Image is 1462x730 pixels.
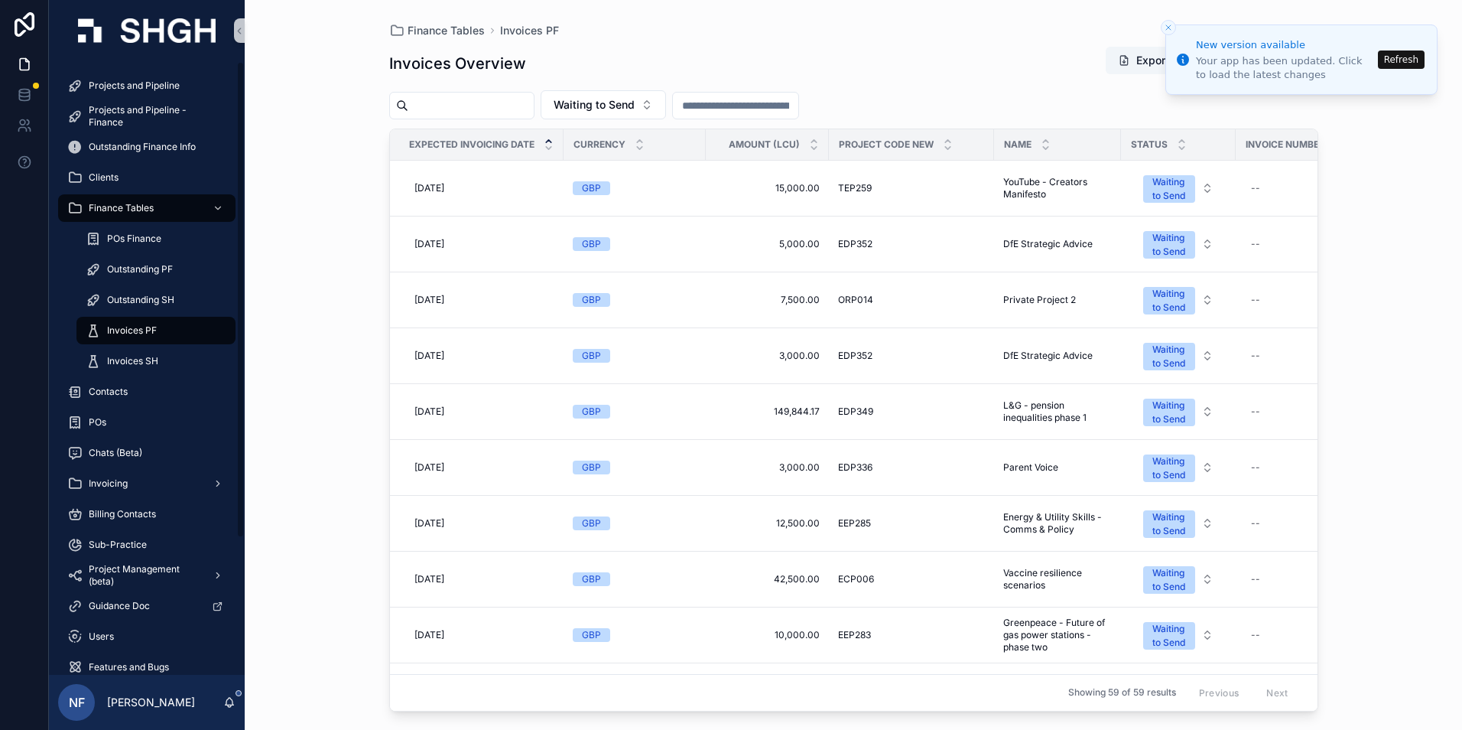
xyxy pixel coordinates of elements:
span: Private Project 2 [1003,294,1076,306]
div: Waiting to Send [1152,287,1186,314]
button: Select Button [541,90,666,119]
span: Projects and Pipeline - Finance [89,104,220,129]
a: 15,000.00 [715,182,820,194]
h1: Invoices Overview [389,53,526,74]
a: L&G - pension inequalities phase 1 [1003,399,1112,424]
span: Projects and Pipeline [89,80,180,92]
p: [PERSON_NAME] [107,695,195,710]
button: Close toast [1161,20,1176,35]
a: Select Button [1130,558,1226,601]
a: Select Button [1130,446,1226,489]
span: [DATE] [414,350,444,362]
a: Finance Tables [389,23,485,38]
a: 149,844.17 [715,406,820,418]
span: [DATE] [414,182,444,194]
a: Select Button [1130,670,1226,712]
a: GBP [573,572,697,586]
a: [DATE] [408,511,554,536]
a: Invoices PF [76,317,236,344]
div: Waiting to Send [1152,566,1186,594]
a: GBP [573,293,697,307]
span: POs [89,416,106,429]
span: NF [69,693,85,712]
div: Waiting to Send [1152,455,1186,482]
button: Select Button [1131,168,1226,209]
a: GBP [573,517,697,530]
span: Parent Voice [1003,461,1058,474]
div: GBP [582,572,601,586]
a: TEP259 [838,182,985,194]
a: POs Finance [76,225,236,253]
span: Currency [573,139,625,151]
a: GBP [573,237,697,251]
div: GBP [582,293,601,307]
div: -- [1251,461,1260,474]
a: Outstanding PF [76,256,236,283]
div: -- [1251,573,1260,585]
a: Energy & Utility Skills - Comms & Policy [1003,511,1112,536]
span: 3,000.00 [715,461,820,474]
button: Export [1106,47,1181,74]
a: EEP283 [838,629,985,641]
div: Waiting to Send [1152,231,1186,259]
a: Greenpeace - Future of gas power stations - phase two [1003,617,1112,653]
a: [DATE] [408,232,554,256]
a: Invoices SH [76,347,236,375]
div: -- [1251,238,1260,250]
span: Outstanding SH [107,294,174,306]
span: Invoicing [89,477,128,490]
a: -- [1245,455,1345,480]
a: -- [1245,567,1345,591]
span: EEP285 [838,517,871,530]
div: Waiting to Send [1152,622,1186,650]
a: [DATE] [408,399,554,424]
a: Vaccine resilience scenarios [1003,567,1112,591]
span: [DATE] [414,629,444,641]
div: -- [1251,629,1260,641]
a: GBP [573,461,697,474]
span: Features and Bugs [89,661,169,673]
div: scrollable content [49,61,245,675]
span: [DATE] [414,406,444,418]
a: 42,500.00 [715,573,820,585]
div: -- [1251,294,1260,306]
span: Invoices SH [107,355,158,367]
a: GBP [573,628,697,642]
div: -- [1251,182,1260,194]
div: GBP [582,349,601,363]
span: Finance Tables [408,23,485,38]
a: Projects and Pipeline [58,72,236,99]
div: New version available [1196,37,1373,53]
a: 7,500.00 [715,294,820,306]
span: EDP349 [838,406,873,418]
a: Sub-Practice [58,531,236,559]
a: ORP014 [838,294,985,306]
a: -- [1245,344,1345,368]
button: Select Button [1131,559,1226,600]
span: Status [1131,139,1168,151]
span: [DATE] [414,461,444,474]
span: Invoice Number [1246,139,1325,151]
a: Select Button [1130,167,1226,210]
div: Waiting to Send [1152,343,1186,370]
a: Select Button [1130,223,1226,266]
div: GBP [582,461,601,474]
a: 10,000.00 [715,629,820,641]
button: Refresh [1378,51,1425,69]
a: EEP285 [838,517,985,530]
span: Showing 59 of 59 results [1068,687,1176,699]
a: Projects and Pipeline - Finance [58,103,236,130]
span: Name [1004,139,1032,151]
div: GBP [582,237,601,251]
a: GBP [573,349,697,363]
span: [DATE] [414,294,444,306]
a: [DATE] [408,567,554,591]
div: -- [1251,350,1260,362]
